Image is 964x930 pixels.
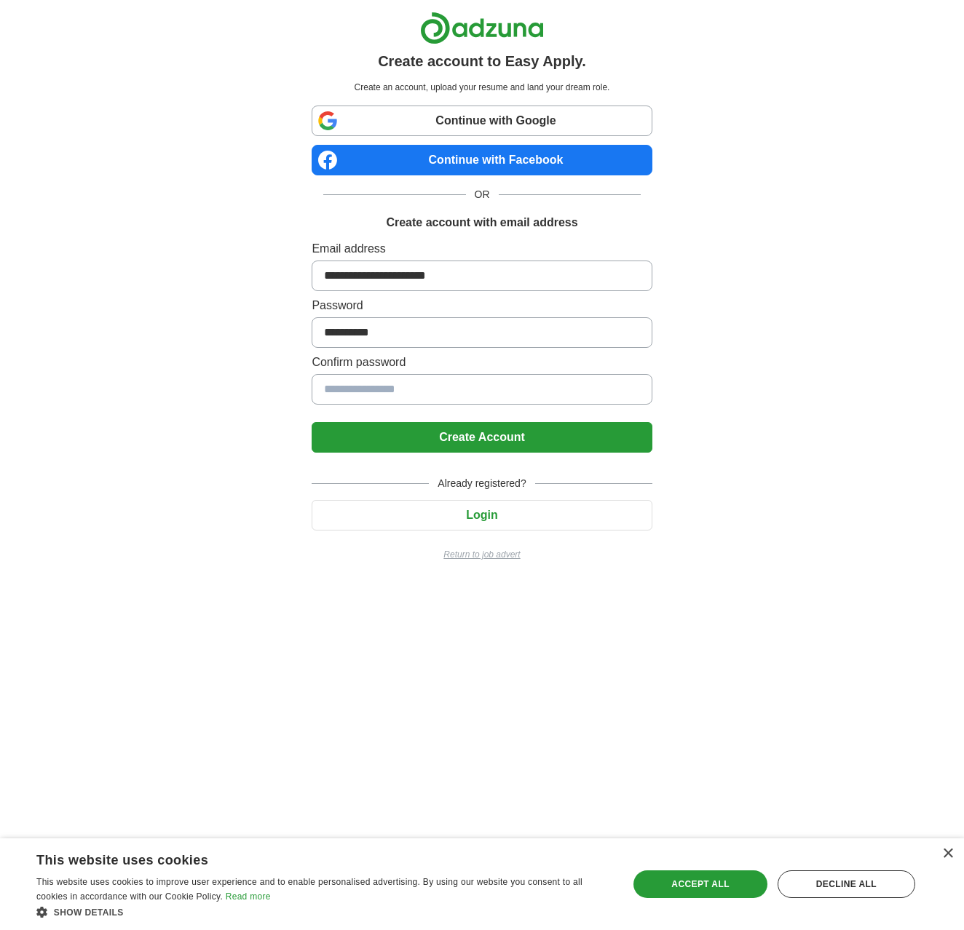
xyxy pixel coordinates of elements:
a: Read more, opens a new window [226,891,271,902]
label: Email address [312,240,652,258]
div: Accept all [633,870,767,898]
p: Create an account, upload your resume and land your dream role. [315,81,649,94]
a: Login [312,509,652,521]
button: Login [312,500,652,530]
h1: Create account with email address [386,214,577,231]
span: This website uses cookies to improve user experience and to enable personalised advertising. By u... [36,877,582,902]
span: Show details [54,907,124,918]
a: Return to job advert [312,548,652,561]
label: Password [312,297,652,314]
div: This website uses cookies [36,847,574,869]
h1: Create account to Easy Apply. [378,50,586,72]
div: Decline all [778,870,915,898]
a: Continue with Google [312,106,652,136]
span: Already registered? [429,476,534,491]
div: Show details [36,905,611,919]
img: Adzuna logo [420,12,544,44]
label: Confirm password [312,354,652,371]
button: Create Account [312,422,652,453]
div: Close [942,848,953,859]
a: Continue with Facebook [312,145,652,175]
span: OR [466,187,499,202]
